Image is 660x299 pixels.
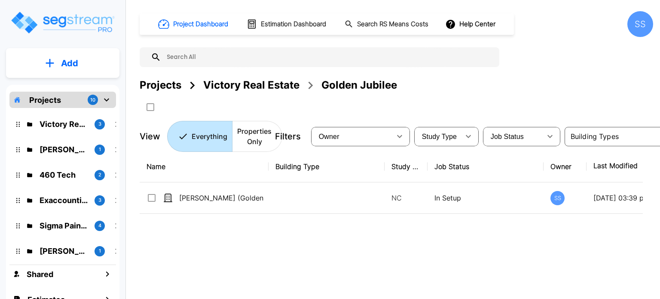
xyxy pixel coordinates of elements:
p: Sigma Pain Clinic [40,220,88,231]
p: 10 [90,96,95,104]
p: McLane Rental Properties [40,245,88,257]
th: Building Type [269,151,385,182]
th: Name [140,151,269,182]
img: Logo [10,10,115,35]
p: [PERSON_NAME] (Golden Jubilee) Retail 4 [179,193,265,203]
p: 2 [98,171,101,179]
span: Study Type [422,133,457,140]
p: In Setup [434,193,537,203]
button: Help Center [443,16,499,32]
div: Victory Real Estate [203,77,299,93]
div: SS [627,11,653,37]
button: Add [6,51,119,76]
p: Projects [29,94,61,106]
p: Victory Real Estate [40,118,88,130]
th: Job Status [428,151,544,182]
button: Estimation Dashboard [243,15,331,33]
p: Add [61,57,78,70]
p: 1 [99,146,101,153]
input: Search All [161,47,495,67]
div: Projects [140,77,181,93]
button: Properties Only [232,121,282,152]
div: Select [485,124,541,148]
th: Owner [544,151,587,182]
h1: Search RS Means Costs [357,19,428,29]
p: NC [391,193,421,203]
div: SS [550,191,565,205]
h1: Project Dashboard [173,19,228,29]
p: View [140,130,160,143]
span: Job Status [491,133,524,140]
div: Platform [167,121,282,152]
div: Select [313,124,391,148]
p: Exaccountic - Victory Real Estate [40,194,88,206]
p: 3 [98,197,101,204]
button: SelectAll [142,99,159,116]
p: Properties Only [237,126,272,147]
p: 3 [98,120,101,128]
span: Owner [319,133,339,140]
p: Atkinson Candy [40,144,88,155]
button: Search RS Means Costs [341,16,433,33]
button: Project Dashboard [155,15,233,34]
button: Everything [167,121,232,152]
p: Filters [275,130,301,143]
p: 1 [99,247,101,255]
th: Study Type [385,151,428,182]
div: Golden Jubilee [321,77,397,93]
h1: Shared [27,268,53,280]
div: Select [416,124,460,148]
p: Everything [192,131,227,142]
h1: Estimation Dashboard [261,19,326,29]
p: 4 [98,222,101,229]
p: 460 Tech [40,169,88,181]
